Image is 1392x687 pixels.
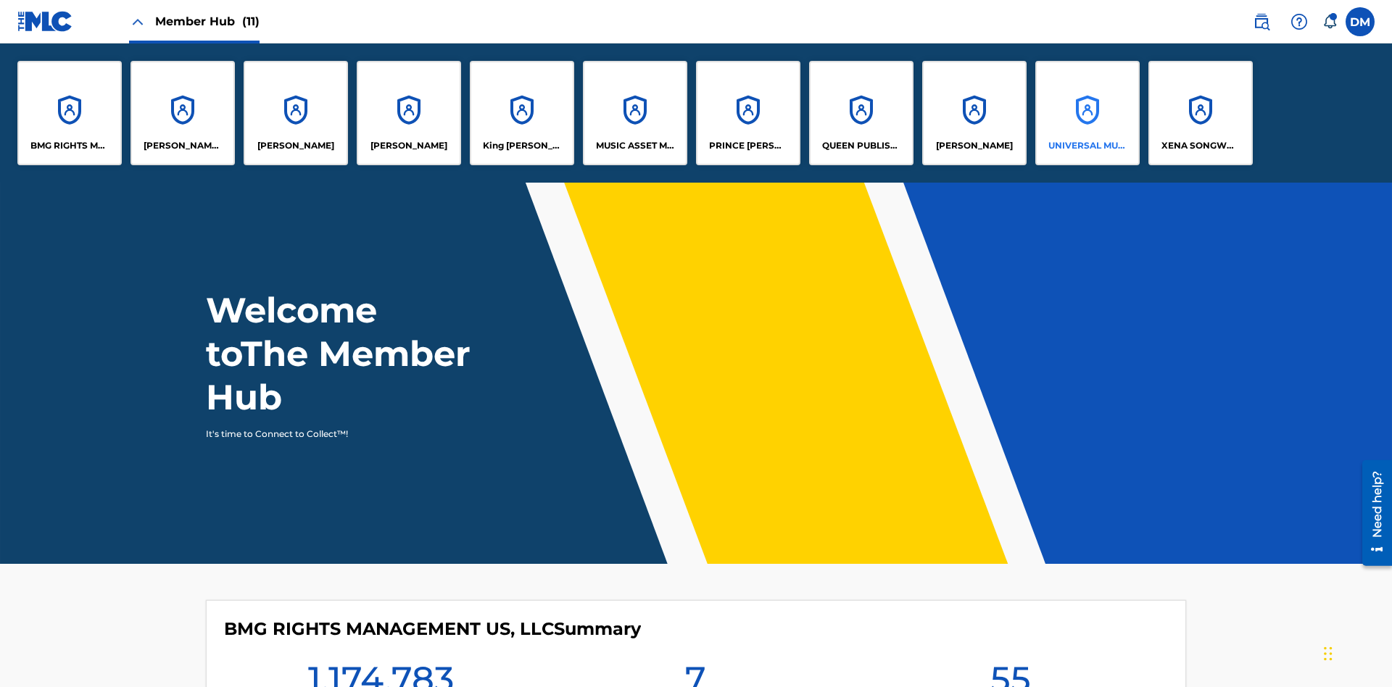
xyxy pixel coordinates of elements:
[1253,13,1270,30] img: search
[1161,139,1240,152] p: XENA SONGWRITER
[242,14,260,28] span: (11)
[809,61,913,165] a: AccountsQUEEN PUBLISHA
[483,139,562,152] p: King McTesterson
[17,61,122,165] a: AccountsBMG RIGHTS MANAGEMENT US, LLC
[709,139,788,152] p: PRINCE MCTESTERSON
[129,13,146,30] img: Close
[1148,61,1253,165] a: AccountsXENA SONGWRITER
[583,61,687,165] a: AccountsMUSIC ASSET MANAGEMENT (MAM)
[1351,454,1392,573] iframe: Resource Center
[1048,139,1127,152] p: UNIVERSAL MUSIC PUB GROUP
[470,61,574,165] a: AccountsKing [PERSON_NAME]
[696,61,800,165] a: AccountsPRINCE [PERSON_NAME]
[1319,617,1392,687] iframe: Chat Widget
[1290,13,1308,30] img: help
[17,11,73,32] img: MLC Logo
[1346,7,1375,36] div: User Menu
[1247,7,1276,36] a: Public Search
[357,61,461,165] a: Accounts[PERSON_NAME]
[155,13,260,30] span: Member Hub
[257,139,334,152] p: ELVIS COSTELLO
[1324,632,1333,675] div: Drag
[130,61,235,165] a: Accounts[PERSON_NAME] SONGWRITER
[596,139,675,152] p: MUSIC ASSET MANAGEMENT (MAM)
[1322,14,1337,29] div: Notifications
[936,139,1013,152] p: RONALD MCTESTERSON
[370,139,447,152] p: EYAMA MCSINGER
[1035,61,1140,165] a: AccountsUNIVERSAL MUSIC PUB GROUP
[144,139,223,152] p: CLEO SONGWRITER
[822,139,901,152] p: QUEEN PUBLISHA
[224,618,641,640] h4: BMG RIGHTS MANAGEMENT US, LLC
[206,288,477,419] h1: Welcome to The Member Hub
[244,61,348,165] a: Accounts[PERSON_NAME]
[922,61,1027,165] a: Accounts[PERSON_NAME]
[206,428,457,441] p: It's time to Connect to Collect™!
[1285,7,1314,36] div: Help
[30,139,109,152] p: BMG RIGHTS MANAGEMENT US, LLC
